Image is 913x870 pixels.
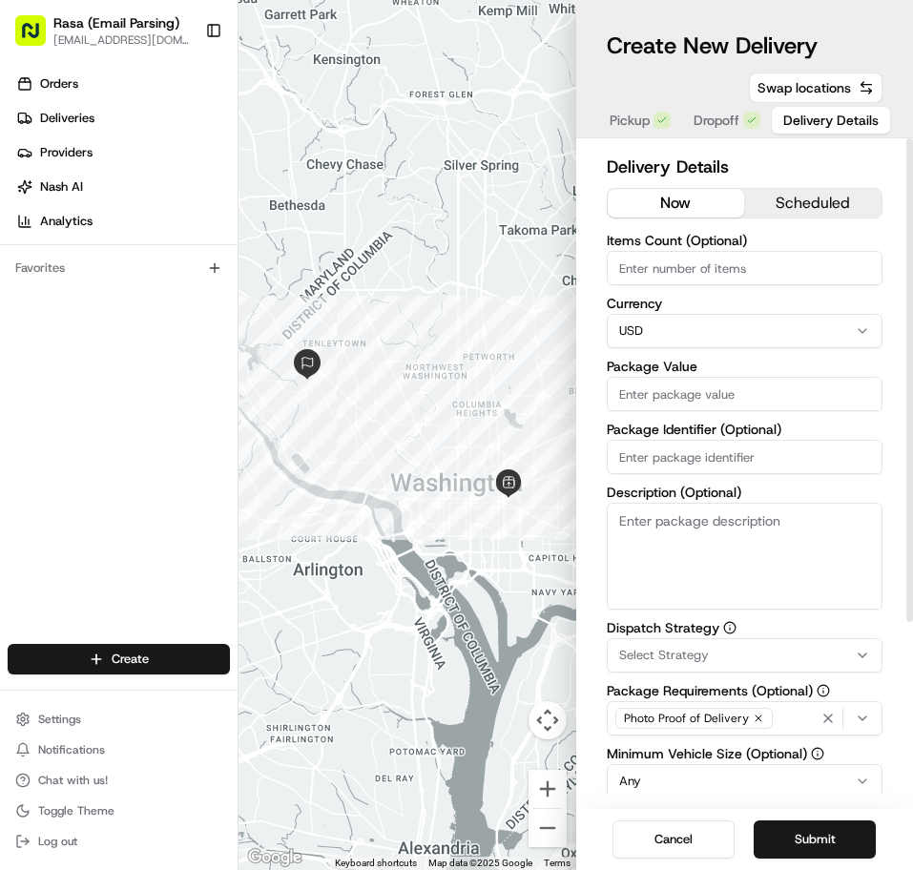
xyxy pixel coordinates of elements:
span: Notifications [38,742,105,757]
button: now [608,189,745,217]
span: • [158,347,165,362]
a: Open this area in Google Maps (opens a new window) [243,845,306,870]
button: Cancel [612,820,735,859]
a: Analytics [8,206,238,237]
input: Clear [50,123,315,143]
a: Deliveries [8,103,238,134]
button: Map camera controls [529,701,567,739]
span: [PERSON_NAME] [59,347,155,362]
span: Map data ©2025 Google [428,858,532,868]
div: We're available if you need us! [86,201,262,217]
label: Items Count (Optional) [607,234,883,247]
img: 9188753566659_6852d8bf1fb38e338040_72.png [40,182,74,217]
input: Enter package identifier [607,440,883,474]
button: Keyboard shortcuts [335,857,417,870]
button: Submit [754,820,876,859]
span: [DATE] [169,347,208,362]
button: Rasa (Email Parsing)[EMAIL_ADDRESS][DOMAIN_NAME] [8,8,197,53]
a: Terms (opens in new tab) [544,858,571,868]
span: Nash AI [40,178,83,196]
button: Dispatch Strategy [723,621,737,634]
button: Log out [8,828,230,855]
label: Package Identifier (Optional) [607,423,883,436]
a: 📗Knowledge Base [11,419,154,453]
a: Nash AI [8,172,238,202]
button: Minimum Vehicle Size (Optional) [811,747,824,760]
button: Notifications [8,736,230,763]
span: Photo Proof of Delivery [624,711,749,726]
span: Dropoff [694,111,739,130]
span: API Documentation [180,426,306,445]
button: Start new chat [324,188,347,211]
span: Select Strategy [619,647,709,664]
span: Toggle Theme [38,803,114,818]
div: 📗 [19,428,34,444]
div: Past conversations [19,248,128,263]
label: Currency [607,297,883,310]
button: Create [8,644,230,674]
h2: Delivery Details [607,154,883,180]
span: Create [112,651,149,668]
button: Package Requirements (Optional) [817,684,830,697]
a: Orders [8,69,238,99]
label: Description (Optional) [607,486,883,499]
button: See all [296,244,347,267]
button: scheduled [744,189,882,217]
label: Package Value [607,360,883,373]
span: Analytics [40,213,93,230]
span: Deliveries [40,110,94,127]
div: Favorites [8,253,230,283]
button: Swap locations [749,72,882,103]
p: Welcome 👋 [19,76,347,107]
img: Google [243,845,306,870]
span: Klarizel Pensader [59,296,157,311]
a: Powered byPylon [135,472,231,487]
span: Knowledge Base [38,426,146,445]
label: Dispatch Strategy [607,621,883,634]
button: Rasa (Email Parsing) [53,13,179,32]
span: Providers [40,144,93,161]
span: Log out [38,834,77,849]
img: 1736555255976-a54dd68f-1ca7-489b-9aae-adbdc363a1c4 [19,182,53,217]
button: Zoom out [529,809,567,847]
input: Enter package value [607,377,883,411]
button: Toggle Theme [8,797,230,824]
span: [DATE] [172,296,211,311]
label: Package Requirements (Optional) [607,684,883,697]
button: Zoom in [529,770,567,808]
img: 1736555255976-a54dd68f-1ca7-489b-9aae-adbdc363a1c4 [38,348,53,363]
span: Settings [38,712,81,727]
span: Pylon [190,473,231,487]
img: Klarizel Pensader [19,278,50,308]
span: • [161,296,168,311]
span: Swap locations [757,78,851,97]
span: Pickup [610,111,650,130]
button: [EMAIL_ADDRESS][DOMAIN_NAME] [53,32,190,48]
button: Select Strategy [607,638,883,673]
button: Photo Proof of Delivery [607,701,883,735]
input: Enter number of items [607,251,883,285]
span: Orders [40,75,78,93]
img: Nash [19,19,57,57]
button: Settings [8,706,230,733]
img: Liam S. [19,329,50,360]
button: Chat with us! [8,767,230,794]
span: Delivery Details [783,111,879,130]
label: Minimum Vehicle Size (Optional) [607,747,883,760]
img: 1736555255976-a54dd68f-1ca7-489b-9aae-adbdc363a1c4 [38,297,53,312]
a: 💻API Documentation [154,419,314,453]
div: Start new chat [86,182,313,201]
div: 💻 [161,428,176,444]
a: Providers [8,137,238,168]
span: Chat with us! [38,773,108,788]
h1: Create New Delivery [607,31,818,61]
